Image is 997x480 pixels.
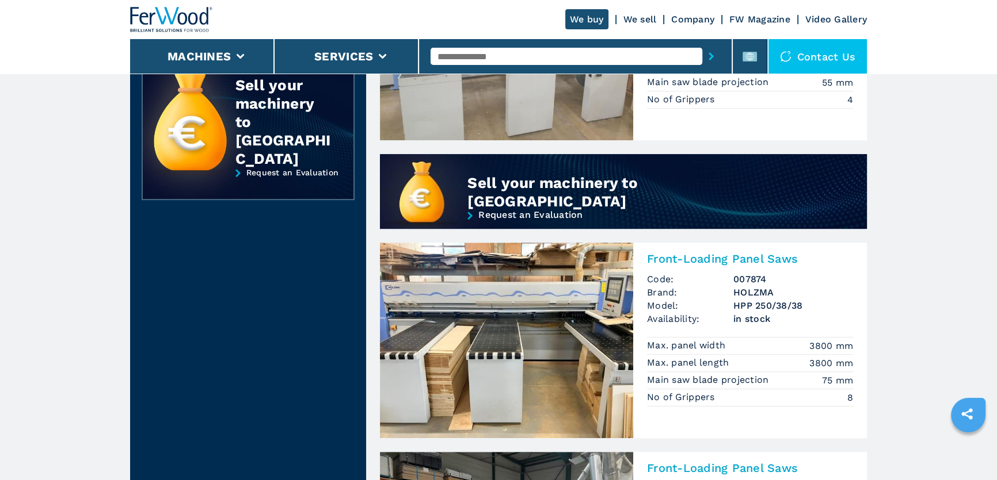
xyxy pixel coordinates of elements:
[733,312,853,325] span: in stock
[822,374,853,387] em: 75 mm
[809,356,853,370] em: 3800 mm
[168,49,231,63] button: Machines
[380,210,867,249] a: Request an Evaluation
[953,400,981,428] a: sharethis
[467,174,787,210] div: Sell your machinery to [GEOGRAPHIC_DATA]
[805,14,867,25] a: Video Gallery
[235,76,331,168] div: Sell your machinery to [GEOGRAPHIC_DATA]
[671,14,714,25] a: Company
[847,391,853,404] em: 8
[809,339,853,352] em: 3800 mm
[733,299,853,312] h3: HPP 250/38/38
[142,168,355,209] a: Request an Evaluation
[647,391,718,404] p: No of Grippers
[733,286,853,299] h3: HOLZMA
[314,49,373,63] button: Services
[780,51,791,62] img: Contact us
[647,461,853,475] h2: Front-Loading Panel Saws
[623,14,657,25] a: We sell
[130,7,213,32] img: Ferwood
[647,374,772,386] p: Main saw blade projection
[729,14,790,25] a: FW Magazine
[948,428,988,471] iframe: Chat
[647,93,718,106] p: No of Grippers
[647,312,733,325] span: Availability:
[768,39,867,74] div: Contact us
[647,76,772,89] p: Main saw blade projection
[380,243,633,438] img: Front-Loading Panel Saws HOLZMA HPP 250/38/38
[647,299,733,312] span: Model:
[647,286,733,299] span: Brand:
[647,339,728,352] p: Max. panel width
[847,93,853,106] em: 4
[565,9,608,29] a: We buy
[647,272,733,286] span: Code:
[380,243,867,438] a: Front-Loading Panel Saws HOLZMA HPP 250/38/38Front-Loading Panel SawsCode:007874Brand:HOLZMAModel...
[822,76,853,89] em: 55 mm
[647,356,732,369] p: Max. panel length
[733,272,853,286] h3: 007874
[647,252,853,266] h2: Front-Loading Panel Saws
[702,43,720,70] button: submit-button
